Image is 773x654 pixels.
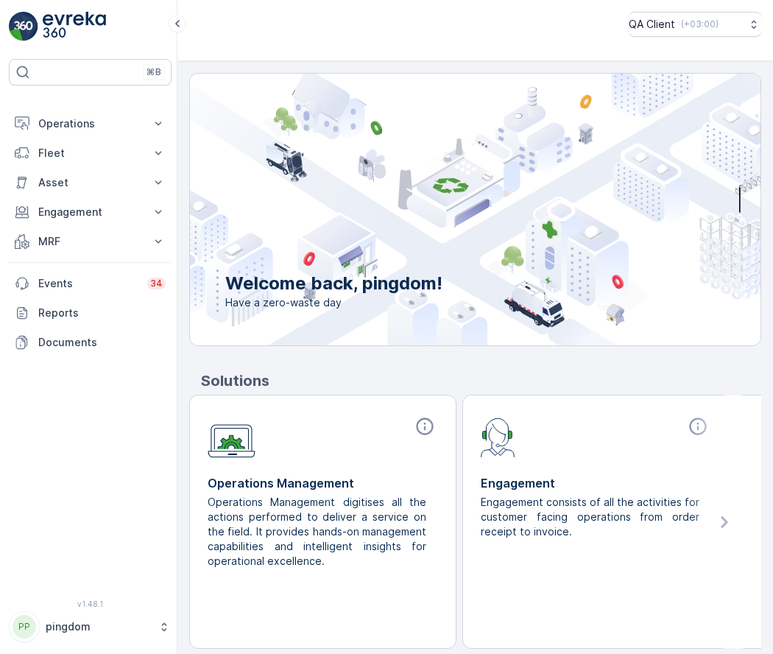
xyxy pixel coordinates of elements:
[38,306,166,320] p: Reports
[38,335,166,350] p: Documents
[481,474,711,492] p: Engagement
[681,18,719,30] p: ( +03:00 )
[9,298,172,328] a: Reports
[629,17,675,32] p: QA Client
[38,205,142,219] p: Engagement
[481,416,515,457] img: module-icon
[481,495,699,539] p: Engagement consists of all the activities for customer facing operations from order receipt to in...
[9,197,172,227] button: Engagement
[147,66,161,78] p: ⌘B
[38,116,142,131] p: Operations
[9,109,172,138] button: Operations
[9,168,172,197] button: Asset
[43,12,106,41] img: logo_light-DOdMpM7g.png
[208,474,438,492] p: Operations Management
[9,328,172,357] a: Documents
[38,175,142,190] p: Asset
[124,74,760,345] img: city illustration
[208,416,255,458] img: module-icon
[9,599,172,608] span: v 1.48.1
[46,619,151,634] p: pingdom
[9,12,38,41] img: logo
[201,370,761,392] p: Solutions
[9,138,172,168] button: Fleet
[150,278,163,289] p: 34
[208,495,426,569] p: Operations Management digitises all the actions performed to deliver a service on the field. It p...
[13,615,36,639] div: PP
[38,234,142,249] p: MRF
[9,269,172,298] a: Events34
[225,295,442,310] span: Have a zero-waste day
[629,12,761,37] button: QA Client(+03:00)
[9,227,172,256] button: MRF
[38,276,138,291] p: Events
[38,146,142,161] p: Fleet
[225,272,442,295] p: Welcome back, pingdom!
[9,611,172,642] button: PPpingdom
